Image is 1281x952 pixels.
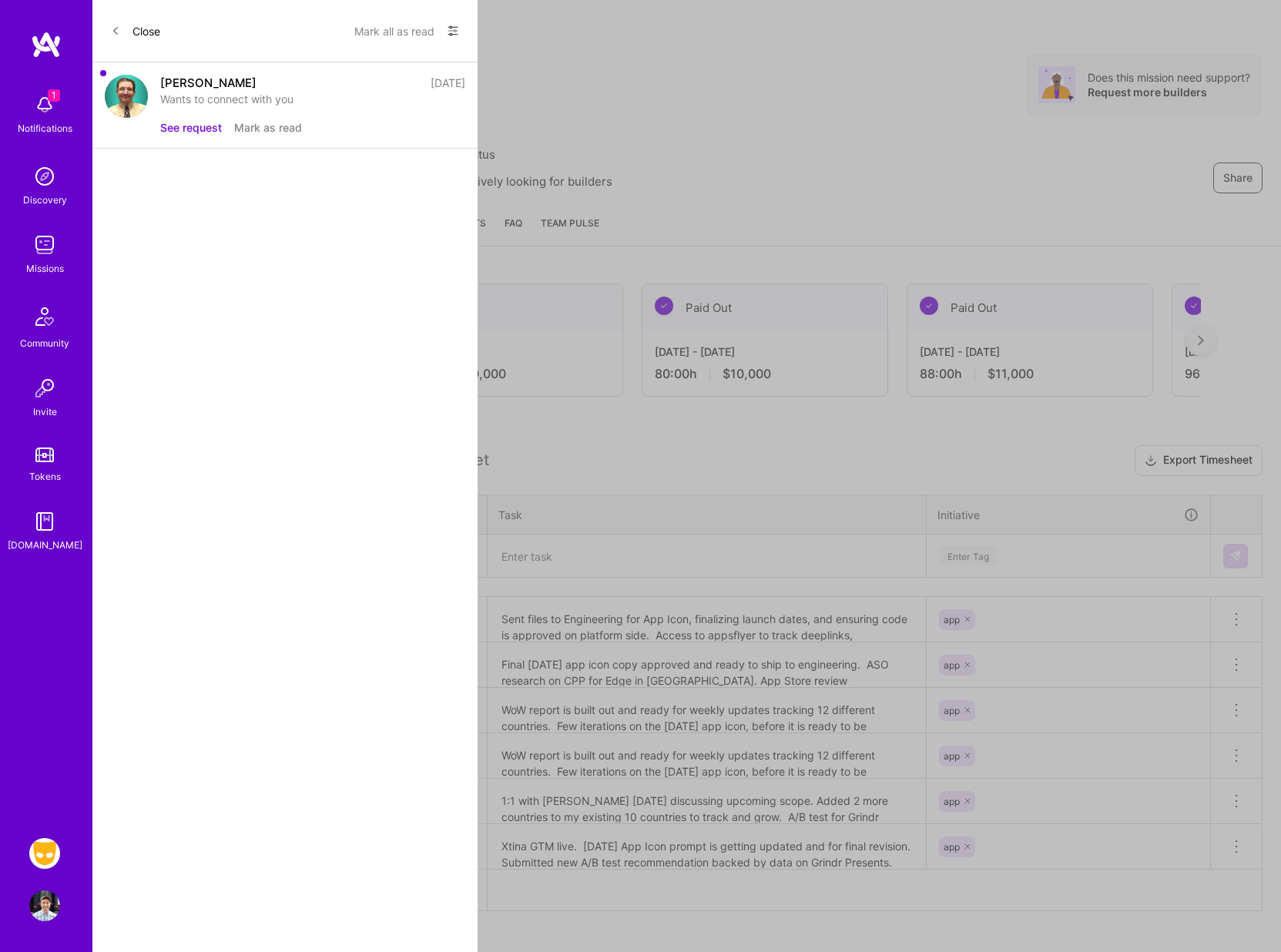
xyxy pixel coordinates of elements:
img: Invite [29,373,60,404]
button: Close [111,18,160,43]
img: Community [26,298,63,335]
div: Community [20,335,69,351]
img: discovery [29,161,60,192]
img: user avatar [105,75,148,118]
div: [PERSON_NAME] [160,75,257,91]
div: [DATE] [431,75,465,91]
img: tokens [35,448,54,462]
div: [DOMAIN_NAME] [8,537,82,553]
div: Missions [26,260,64,277]
div: Tokens [29,468,61,484]
a: User Avatar [25,890,64,921]
img: teamwork [29,230,60,260]
button: Mark as read [234,119,302,136]
a: Grindr: Product & Marketing [25,838,64,869]
img: Grindr: Product & Marketing [29,838,60,869]
img: guide book [29,506,60,537]
div: Wants to connect with you [160,91,465,107]
button: Mark all as read [354,18,434,43]
button: See request [160,119,222,136]
img: logo [31,31,62,59]
div: Discovery [23,192,67,208]
div: Invite [33,404,57,420]
img: User Avatar [29,890,60,921]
